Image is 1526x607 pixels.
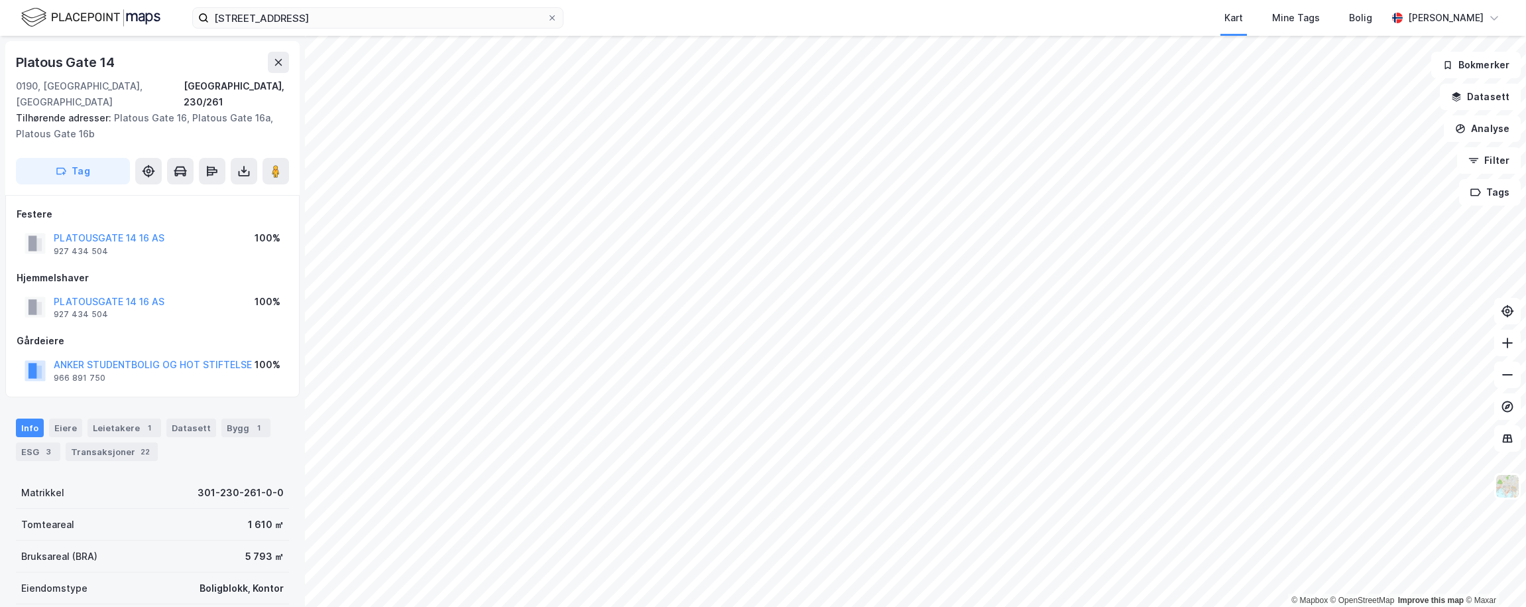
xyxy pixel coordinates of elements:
div: 0190, [GEOGRAPHIC_DATA], [GEOGRAPHIC_DATA] [16,78,184,110]
div: Mine Tags [1272,10,1320,26]
div: Bolig [1349,10,1372,26]
div: Bruksareal (BRA) [21,549,97,565]
img: logo.f888ab2527a4732fd821a326f86c7f29.svg [21,6,160,29]
button: Filter [1457,147,1521,174]
div: Platous Gate 14 [16,52,117,73]
div: 966 891 750 [54,373,105,383]
div: Hjemmelshaver [17,270,288,286]
div: 22 [138,445,152,458]
div: Transaksjoner [66,442,158,461]
div: Boligblokk, Kontor [200,580,284,596]
a: OpenStreetMap [1330,596,1395,605]
iframe: Chat Widget [1460,543,1526,607]
div: [GEOGRAPHIC_DATA], 230/261 [184,78,289,110]
div: 5 793 ㎡ [245,549,284,565]
div: Festere [17,206,288,222]
div: Datasett [166,419,216,437]
span: Tilhørende adresser: [16,112,114,123]
div: 100% [255,230,280,246]
div: Kart [1224,10,1243,26]
div: 1 [143,421,156,435]
a: Improve this map [1398,596,1464,605]
div: 100% [255,357,280,373]
a: Mapbox [1291,596,1328,605]
div: Gårdeiere [17,333,288,349]
div: Kontrollprogram for chat [1460,543,1526,607]
div: Bygg [221,419,270,437]
div: 3 [42,445,55,458]
div: Platous Gate 16, Platous Gate 16a, Platous Gate 16b [16,110,278,142]
button: Datasett [1440,84,1521,110]
div: Info [16,419,44,437]
button: Tags [1459,179,1521,206]
div: Eiendomstype [21,580,88,596]
div: 1 [252,421,265,435]
div: 927 434 504 [54,309,108,320]
div: 927 434 504 [54,246,108,257]
div: 100% [255,294,280,310]
button: Bokmerker [1431,52,1521,78]
div: Matrikkel [21,485,64,501]
div: ESG [16,442,60,461]
div: Leietakere [88,419,161,437]
img: Z [1495,474,1520,499]
div: 1 610 ㎡ [248,517,284,533]
div: Tomteareal [21,517,74,533]
div: [PERSON_NAME] [1408,10,1484,26]
button: Tag [16,158,130,184]
div: Eiere [49,419,82,437]
button: Analyse [1444,115,1521,142]
input: Søk på adresse, matrikkel, gårdeiere, leietakere eller personer [209,8,547,28]
div: 301-230-261-0-0 [198,485,284,501]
